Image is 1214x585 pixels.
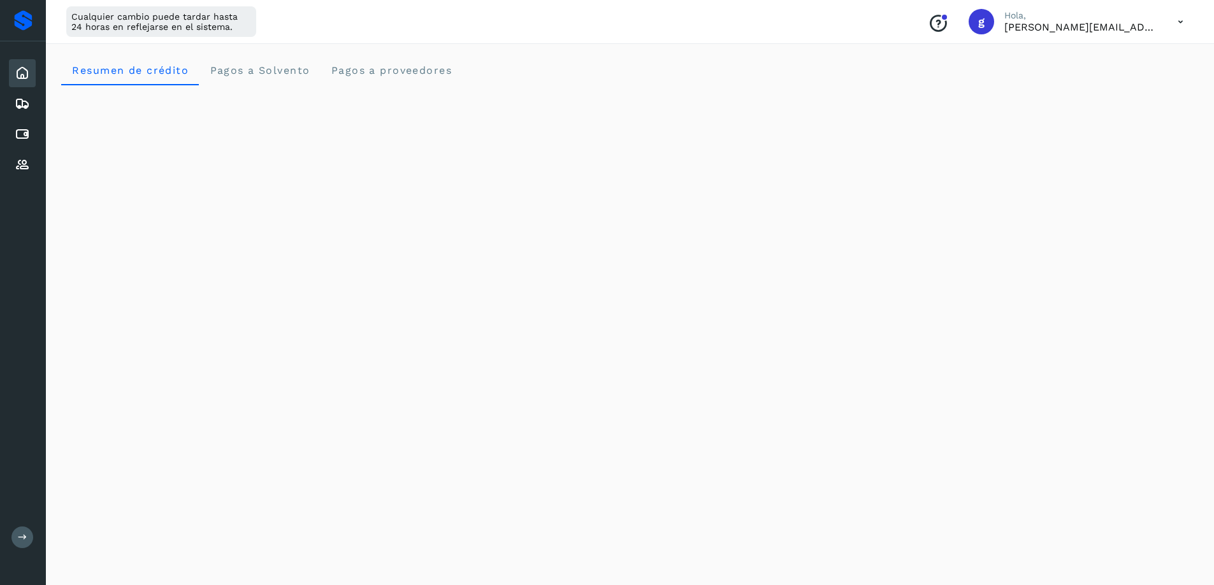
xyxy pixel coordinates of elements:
span: Resumen de crédito [71,64,189,76]
div: Embarques [9,90,36,118]
span: Pagos a Solvento [209,64,310,76]
div: Cuentas por pagar [9,120,36,148]
div: Inicio [9,59,36,87]
div: Proveedores [9,151,36,179]
div: Cualquier cambio puede tardar hasta 24 horas en reflejarse en el sistema. [66,6,256,37]
p: guillermo.alvarado@nurib.com.mx [1004,21,1157,33]
p: Hola, [1004,10,1157,21]
span: Pagos a proveedores [330,64,452,76]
